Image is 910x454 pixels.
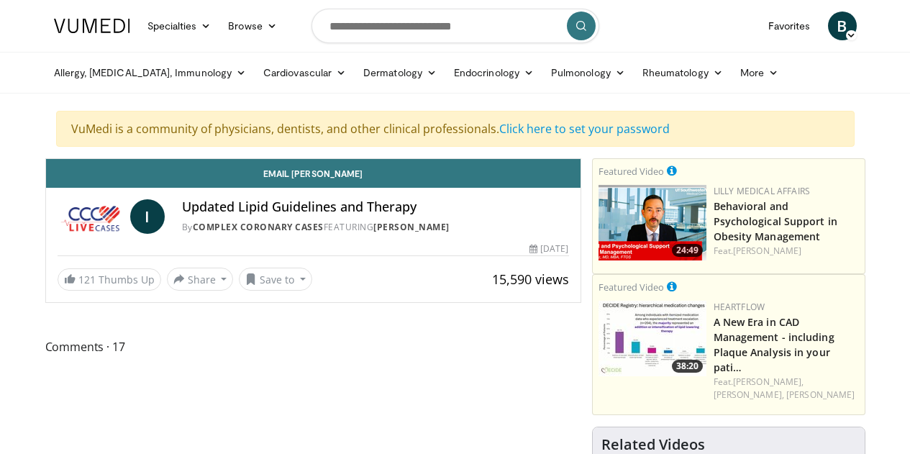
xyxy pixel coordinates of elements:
[56,111,855,147] div: VuMedi is a community of physicians, dentists, and other clinical professionals.
[828,12,857,40] a: B
[139,12,220,40] a: Specialties
[601,436,705,453] h4: Related Videos
[672,244,703,257] span: 24:49
[714,389,784,401] a: [PERSON_NAME],
[46,159,581,188] a: Email [PERSON_NAME]
[714,376,859,401] div: Feat.
[733,245,801,257] a: [PERSON_NAME]
[599,301,706,376] a: 38:20
[193,221,324,233] a: Complex Coronary Cases
[599,301,706,376] img: 738d0e2d-290f-4d89-8861-908fb8b721dc.150x105_q85_crop-smart_upscale.jpg
[599,165,664,178] small: Featured Video
[373,221,450,233] a: [PERSON_NAME]
[182,199,569,215] h4: Updated Lipid Guidelines and Therapy
[599,185,706,260] a: 24:49
[714,185,811,197] a: Lilly Medical Affairs
[58,199,124,234] img: Complex Coronary Cases
[167,268,234,291] button: Share
[45,58,255,87] a: Allergy, [MEDICAL_DATA], Immunology
[182,221,569,234] div: By FEATURING
[634,58,732,87] a: Rheumatology
[714,199,837,243] a: Behavioral and Psychological Support in Obesity Management
[529,242,568,255] div: [DATE]
[599,281,664,294] small: Featured Video
[732,58,787,87] a: More
[445,58,542,87] a: Endocrinology
[45,337,581,356] span: Comments 17
[255,58,355,87] a: Cardiovascular
[714,301,765,313] a: Heartflow
[499,121,670,137] a: Click here to set your password
[58,268,161,291] a: 121 Thumbs Up
[355,58,445,87] a: Dermatology
[78,273,96,286] span: 121
[492,271,569,288] span: 15,590 views
[760,12,819,40] a: Favorites
[786,389,855,401] a: [PERSON_NAME]
[733,376,804,388] a: [PERSON_NAME],
[714,315,834,374] a: A New Era in CAD Management - including Plaque Analysis in your pati…
[542,58,634,87] a: Pulmonology
[672,360,703,373] span: 38:20
[130,199,165,234] a: I
[219,12,286,40] a: Browse
[239,268,312,291] button: Save to
[311,9,599,43] input: Search topics, interventions
[714,245,859,258] div: Feat.
[54,19,130,33] img: VuMedi Logo
[599,185,706,260] img: ba3304f6-7838-4e41-9c0f-2e31ebde6754.png.150x105_q85_crop-smart_upscale.png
